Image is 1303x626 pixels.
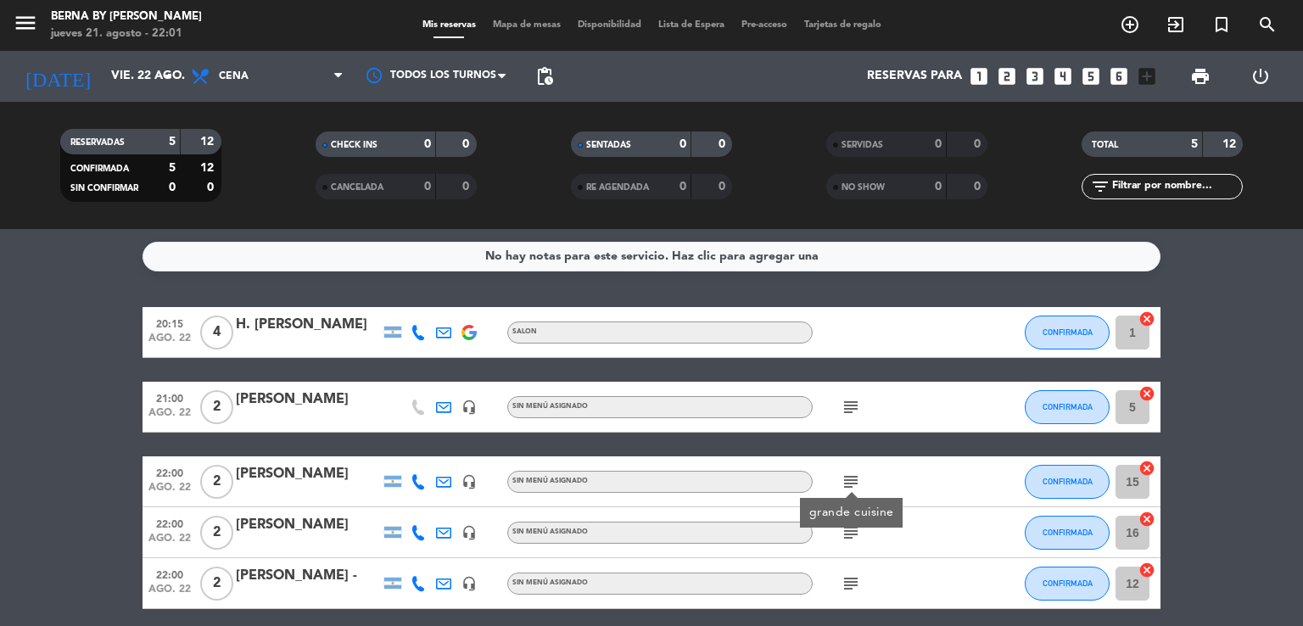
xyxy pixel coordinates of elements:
[842,183,885,192] span: NO SHOW
[1025,516,1110,550] button: CONFIRMADA
[461,576,477,591] i: headset_mic
[169,182,176,193] strong: 0
[1230,51,1290,102] div: LOG OUT
[1136,65,1158,87] i: add_box
[207,182,217,193] strong: 0
[719,181,729,193] strong: 0
[841,523,861,543] i: subject
[13,58,103,95] i: [DATE]
[424,138,431,150] strong: 0
[974,181,984,193] strong: 0
[148,333,191,352] span: ago. 22
[996,65,1018,87] i: looks_two
[148,313,191,333] span: 20:15
[200,516,233,550] span: 2
[51,8,202,25] div: Berna by [PERSON_NAME]
[1191,138,1198,150] strong: 5
[1090,176,1110,197] i: filter_list
[236,565,380,587] div: [PERSON_NAME] -
[974,138,984,150] strong: 0
[70,184,138,193] span: SIN CONFIRMAR
[148,388,191,407] span: 21:00
[1110,177,1242,196] input: Filtrar por nombre...
[935,181,942,193] strong: 0
[867,70,962,83] span: Reservas para
[1024,65,1046,87] i: looks_3
[1138,310,1155,327] i: cancel
[485,247,819,266] div: No hay notas para este servicio. Haz clic para agregar una
[1092,141,1118,149] span: TOTAL
[968,65,990,87] i: looks_one
[236,388,380,411] div: [PERSON_NAME]
[461,525,477,540] i: headset_mic
[1166,14,1186,35] i: exit_to_app
[200,390,233,424] span: 2
[461,474,477,489] i: headset_mic
[841,397,861,417] i: subject
[1043,578,1093,588] span: CONFIRMADA
[809,504,894,522] div: grande cuisine
[200,316,233,349] span: 4
[13,10,38,36] i: menu
[1120,14,1140,35] i: add_circle_outline
[1052,65,1074,87] i: looks_4
[1190,66,1211,87] span: print
[1043,327,1093,337] span: CONFIRMADA
[935,138,942,150] strong: 0
[484,20,569,30] span: Mapa de mesas
[148,407,191,427] span: ago. 22
[534,66,555,87] span: pending_actions
[414,20,484,30] span: Mis reservas
[586,183,649,192] span: RE AGENDADA
[1043,528,1093,537] span: CONFIRMADA
[733,20,796,30] span: Pre-acceso
[148,462,191,482] span: 22:00
[1025,316,1110,349] button: CONFIRMADA
[512,579,588,586] span: Sin menú asignado
[158,66,178,87] i: arrow_drop_down
[70,165,129,173] span: CONFIRMADA
[1138,562,1155,578] i: cancel
[1138,511,1155,528] i: cancel
[841,472,861,492] i: subject
[1043,477,1093,486] span: CONFIRMADA
[796,20,890,30] span: Tarjetas de regalo
[200,567,233,601] span: 2
[1043,402,1093,411] span: CONFIRMADA
[462,138,473,150] strong: 0
[569,20,650,30] span: Disponibilidad
[461,325,477,340] img: google-logo.png
[148,584,191,603] span: ago. 22
[148,513,191,533] span: 22:00
[719,138,729,150] strong: 0
[1138,385,1155,402] i: cancel
[169,136,176,148] strong: 5
[200,465,233,499] span: 2
[841,573,861,594] i: subject
[236,314,380,336] div: H. [PERSON_NAME]
[1025,390,1110,424] button: CONFIRMADA
[1108,65,1130,87] i: looks_6
[148,482,191,501] span: ago. 22
[51,25,202,42] div: jueves 21. agosto - 22:01
[842,141,883,149] span: SERVIDAS
[219,70,249,82] span: Cena
[512,403,588,410] span: Sin menú asignado
[1211,14,1232,35] i: turned_in_not
[331,183,383,192] span: CANCELADA
[200,136,217,148] strong: 12
[586,141,631,149] span: SENTADAS
[169,162,176,174] strong: 5
[13,10,38,42] button: menu
[461,400,477,415] i: headset_mic
[512,328,537,335] span: SALON
[1025,465,1110,499] button: CONFIRMADA
[331,141,377,149] span: CHECK INS
[679,181,686,193] strong: 0
[200,162,217,174] strong: 12
[1222,138,1239,150] strong: 12
[650,20,733,30] span: Lista de Espera
[148,533,191,552] span: ago. 22
[1250,66,1271,87] i: power_settings_new
[70,138,125,147] span: RESERVADAS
